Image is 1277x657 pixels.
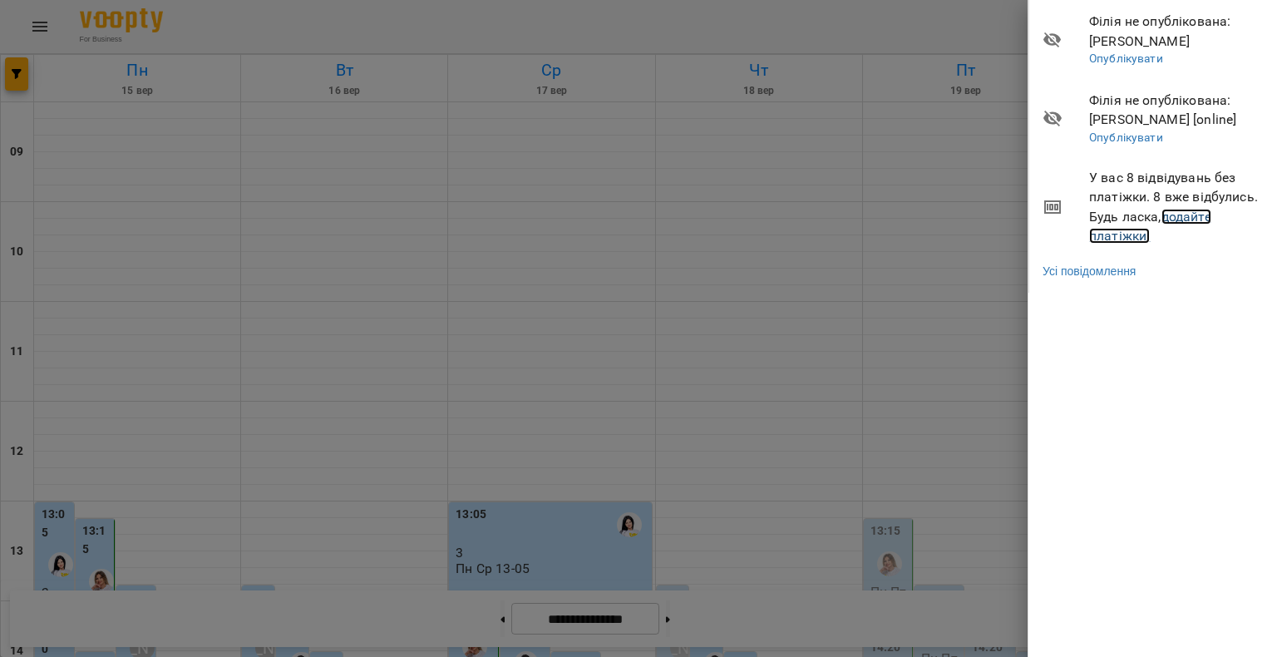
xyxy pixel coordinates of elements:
a: Опублікувати [1089,131,1163,144]
span: Філія не опублікована : [PERSON_NAME] [1089,12,1265,51]
span: Філія не опублікована : [PERSON_NAME] [online] [1089,91,1265,130]
a: Усі повідомлення [1043,263,1136,279]
a: Опублікувати [1089,52,1163,65]
span: У вас 8 відвідувань без платіжки. 8 вже відбулись. Будь ласка, [1089,168,1265,246]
